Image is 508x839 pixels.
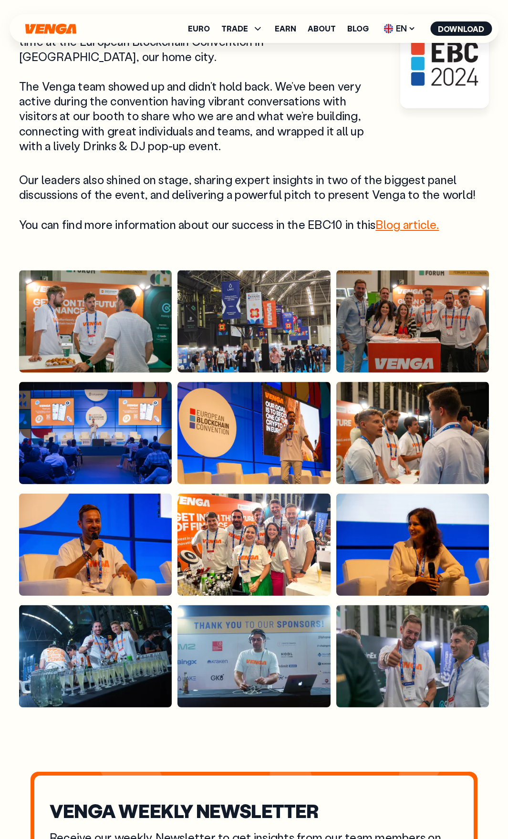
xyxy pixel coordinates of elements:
[19,382,172,484] img: photo
[347,25,369,32] a: Blog
[177,605,330,707] img: photo
[24,23,77,34] svg: Home
[177,382,330,484] img: photo
[336,382,489,484] img: photo
[384,24,393,33] img: flag-uk
[380,21,419,36] span: EN
[177,270,330,373] img: photo
[336,270,489,373] img: photo
[50,802,458,818] h2: VENGA WEEKLY NEWSLETTER
[430,21,492,36] button: Download
[275,25,296,32] a: Earn
[19,605,172,707] img: photo
[177,493,330,596] img: photo
[19,493,172,596] img: photo
[308,25,336,32] a: About
[19,19,489,153] p: In [DATE], we publicly introduced Venga to the industry for the first time at the European Blockc...
[336,493,489,596] img: photo
[400,19,489,108] img: logo
[188,25,210,32] a: Euro
[221,25,248,32] span: TRADE
[19,270,172,373] img: photo
[375,217,439,232] a: Blog article.
[221,23,263,34] span: TRADE
[336,605,489,707] img: photo
[19,172,489,232] p: Our leaders also shined on stage, sharing expert insights in two of the biggest panel discussions...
